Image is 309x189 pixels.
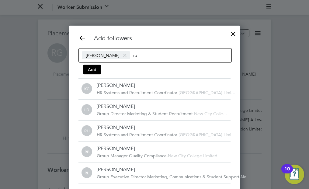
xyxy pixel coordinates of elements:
[167,153,168,159] span: -
[78,34,231,42] h3: Add followers
[179,90,235,95] span: [GEOGRAPHIC_DATA] Limi…
[97,153,167,159] span: Group Manager Quality Compliance
[179,132,235,137] span: [GEOGRAPHIC_DATA] Limi…
[285,165,304,184] button: Open Resource Center, 10 new notifications
[97,132,177,137] span: HR Systems and Recruitment Coordinator
[82,84,92,94] span: KC
[82,126,92,136] span: RH
[97,103,135,110] div: [PERSON_NAME]
[97,166,135,173] div: [PERSON_NAME]
[239,174,241,180] span: -
[194,111,227,116] span: New City Colle…
[97,124,135,131] div: [PERSON_NAME]
[97,90,177,95] span: HR Systems and Recruitment Coordinator
[82,168,92,178] span: RL
[177,132,179,137] span: -
[97,145,135,152] div: [PERSON_NAME]
[97,111,193,116] span: Group Director Marketing & Student Recruitment
[83,65,101,74] button: Add
[168,153,217,159] span: New City College Limited
[177,90,179,95] span: -
[82,147,92,157] span: RB
[133,51,171,59] input: Search contacts...
[193,111,194,116] span: -
[82,51,130,59] span: [PERSON_NAME]
[82,105,92,115] span: LD
[97,174,239,180] span: Group Executive Director Marketing, Communications & Student Support
[284,169,290,177] div: 10
[241,174,251,180] span: Ne…
[97,82,135,89] div: [PERSON_NAME]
